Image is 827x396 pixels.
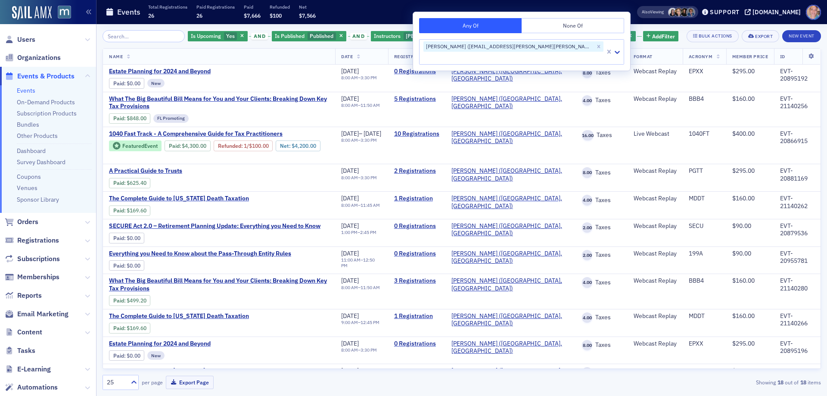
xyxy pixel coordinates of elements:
[113,207,124,214] a: Paid
[732,340,755,347] span: $295.00
[142,378,163,386] label: per page
[451,195,570,210] span: Werner-Rocca (Flourtown, PA)
[371,31,636,42] div: Arthur Werner (art.werner@werner-rocca.com)
[17,196,59,203] a: Sponsor Library
[732,277,755,284] span: $160.00
[280,143,292,149] span: Net :
[275,32,305,39] span: Is Published
[17,365,51,374] span: E-Learning
[732,167,755,175] span: $295.00
[109,340,254,348] a: Estate Planning for 2024 and Beyond
[451,250,570,265] span: Werner-Rocca (Flourtown, PA)
[732,67,755,75] span: $295.00
[299,4,316,10] p: Net
[732,249,751,257] span: $90.00
[780,130,815,145] div: EVT-20866915
[451,130,570,145] span: Werner-Rocca (Flourtown, PA)
[394,222,439,230] a: 0 Registrations
[109,178,150,188] div: Paid: 3 - $62540
[109,167,254,175] a: A Practical Guide to Trusts
[341,347,358,353] time: 8:00 AM
[113,80,124,87] a: Paid
[689,277,720,285] div: BBB4
[17,53,61,62] span: Organizations
[592,341,611,349] span: Taxes
[394,195,439,203] a: 1 Registration
[109,222,320,230] span: SECURE Act 2.0 – Retirement Planning Update: Everything you Need to Know
[109,53,123,59] span: Name
[127,262,140,269] span: $0.00
[310,32,333,39] span: Published
[732,130,755,137] span: $400.00
[341,229,358,235] time: 1:00 PM
[364,130,381,137] span: [DATE]
[582,277,593,288] span: 4.00
[451,222,570,237] a: [PERSON_NAME] ([GEOGRAPHIC_DATA], [GEOGRAPHIC_DATA])
[780,277,815,292] div: EVT-21140280
[594,131,612,139] span: Taxes
[361,75,377,81] time: 3:30 PM
[780,68,815,83] div: EVT-20895192
[732,95,755,103] span: $160.00
[582,222,593,233] span: 2.00
[17,132,58,140] a: Other Products
[109,312,254,320] a: The Complete Guide to [US_STATE] Death Taxation
[752,8,801,16] div: [DOMAIN_NAME]
[451,167,570,182] span: Werner-Rocca (Flourtown, PA)
[341,257,361,263] time: 11:00 AM
[270,4,290,10] p: Refunded
[17,346,35,355] span: Tasks
[249,143,269,149] span: $100.00
[127,80,140,87] span: $0.00
[699,34,732,38] div: Bulk Actions
[451,340,570,355] span: Werner-Rocca (Flourtown, PA)
[341,130,359,137] span: [DATE]
[341,340,359,347] span: [DATE]
[191,32,221,39] span: Is Upcoming
[341,167,359,175] span: [DATE]
[117,7,140,17] h1: Events
[127,115,146,122] span: $848.00
[634,277,677,285] div: Webcast Replay
[451,277,570,292] a: [PERSON_NAME] ([GEOGRAPHIC_DATA], [GEOGRAPHIC_DATA])
[780,250,815,265] div: EVT-20955781
[169,143,180,149] a: Paid
[218,143,244,149] span: :
[17,236,59,245] span: Registrations
[113,352,124,359] a: Paid
[113,262,124,269] a: Paid
[341,257,375,268] time: 12:50 PM
[592,69,611,77] span: Taxes
[780,340,815,355] div: EVT-20895196
[341,175,358,181] time: 8:00 AM
[634,195,677,203] div: Webcast Replay
[341,102,358,108] time: 8:00 AM
[113,115,127,122] span: :
[582,130,594,141] span: 16.00
[780,222,815,237] div: EVT-20879536
[113,325,127,331] span: :
[226,32,235,39] span: Yes
[642,9,664,15] span: Viewing
[341,130,382,138] div: –
[109,78,144,88] div: Paid: 0 - $0
[522,18,624,33] button: None Of
[17,98,75,106] a: On-Demand Products
[394,68,439,75] a: 0 Registrations
[109,195,254,203] a: The Complete Guide to [US_STATE] Death Taxation
[451,95,570,110] a: [PERSON_NAME] ([GEOGRAPHIC_DATA], [GEOGRAPHIC_DATA])
[592,196,611,204] span: Taxes
[109,277,329,292] a: What The Big Beautiful Bill Means for You and Your Clients: Breaking Down Key Tax Provisions
[341,319,358,325] time: 9:00 AM
[394,340,439,348] a: 0 Registrations
[394,250,439,258] a: 0 Registrations
[419,18,522,33] button: Any Of
[113,262,127,269] span: :
[109,206,150,216] div: Paid: 2 - $16960
[361,137,377,143] time: 3:30 PM
[276,140,320,151] div: Net: $420000
[394,312,439,320] a: 1 Registration
[643,31,678,42] button: AddFilter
